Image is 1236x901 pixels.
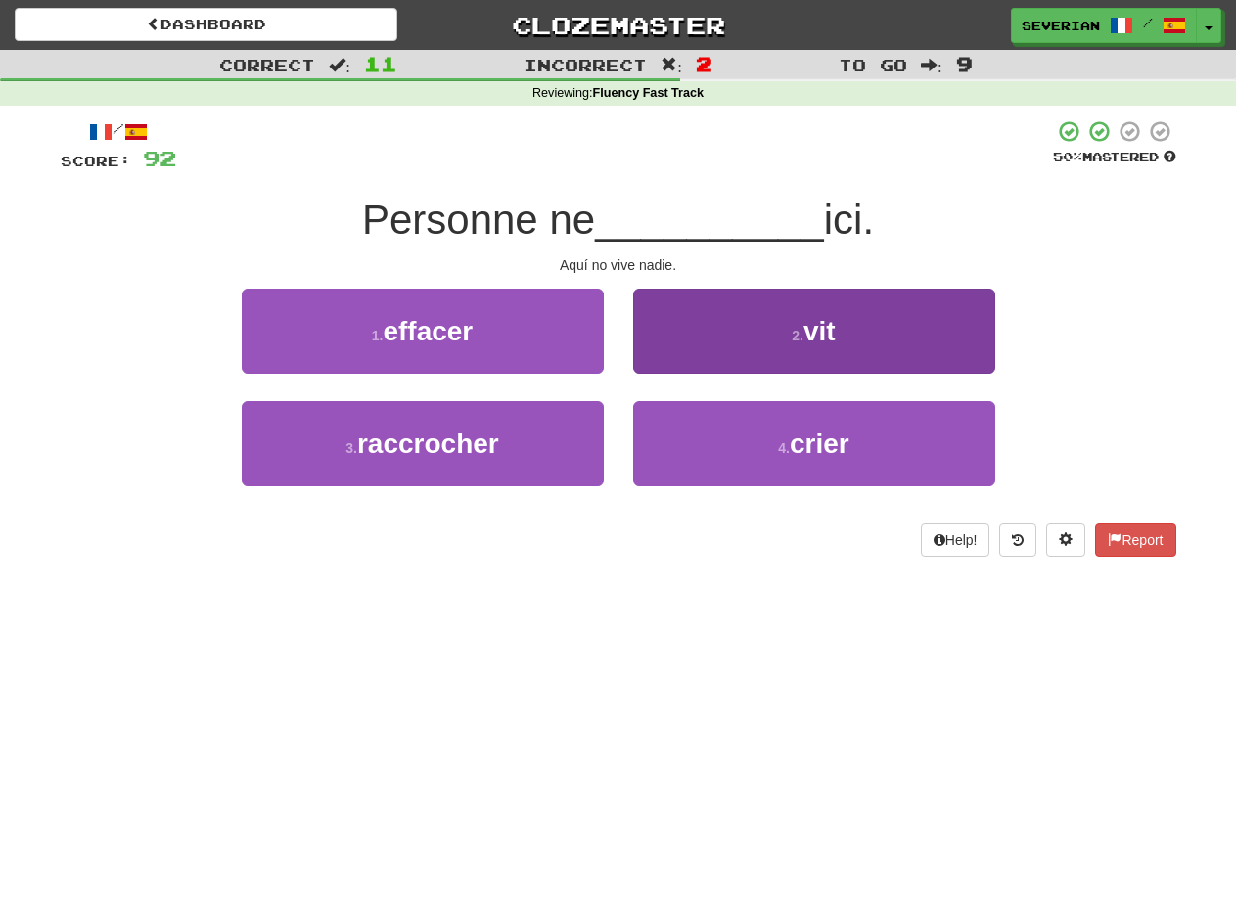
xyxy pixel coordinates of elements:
[1095,523,1175,557] button: Report
[593,86,704,100] strong: Fluency Fast Track
[372,328,384,343] small: 1 .
[362,197,595,243] span: Personne ne
[1053,149,1082,164] span: 50 %
[778,440,790,456] small: 4 .
[61,119,176,144] div: /
[242,289,604,374] button: 1.effacer
[143,146,176,170] span: 92
[357,428,499,459] span: raccrocher
[61,153,131,169] span: Score:
[383,316,473,346] span: effacer
[219,55,315,74] span: Correct
[364,52,397,75] span: 11
[921,57,942,73] span: :
[956,52,973,75] span: 9
[1053,149,1176,166] div: Mastered
[824,197,874,243] span: ici.
[15,8,397,41] a: Dashboard
[839,55,907,74] span: To go
[696,52,712,75] span: 2
[61,255,1176,275] div: Aquí no vive nadie.
[633,289,995,374] button: 2.vit
[999,523,1036,557] button: Round history (alt+y)
[427,8,809,42] a: Clozemaster
[329,57,350,73] span: :
[803,316,836,346] span: vit
[242,401,604,486] button: 3.raccrocher
[633,401,995,486] button: 4.crier
[661,57,682,73] span: :
[1011,8,1197,43] a: severian /
[595,197,824,243] span: __________
[524,55,647,74] span: Incorrect
[921,523,990,557] button: Help!
[792,328,803,343] small: 2 .
[345,440,357,456] small: 3 .
[1022,17,1100,34] span: severian
[1143,16,1153,29] span: /
[790,428,849,459] span: crier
